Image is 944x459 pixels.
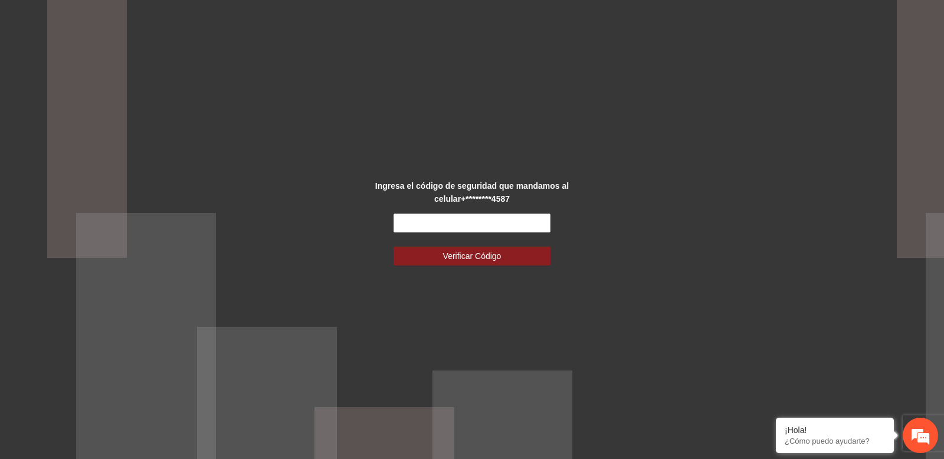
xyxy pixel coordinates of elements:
[61,60,198,76] div: Chatee con nosotros ahora
[394,247,551,265] button: Verificar Código
[68,158,163,277] span: Estamos en línea.
[785,437,885,445] p: ¿Cómo puedo ayudarte?
[375,181,569,204] strong: Ingresa el código de seguridad que mandamos al celular +********4587
[785,425,885,435] div: ¡Hola!
[6,322,225,363] textarea: Escriba su mensaje y pulse “Intro”
[443,250,501,263] span: Verificar Código
[194,6,222,34] div: Minimizar ventana de chat en vivo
